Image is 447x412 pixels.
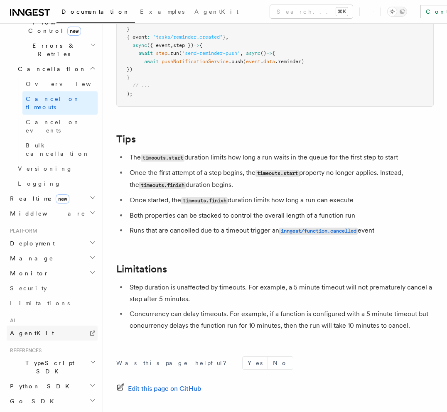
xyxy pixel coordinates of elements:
[181,197,228,204] code: timeouts.finish
[7,209,86,218] span: Middleware
[22,115,98,138] a: Cancel on events
[279,226,358,234] a: inngest/function.cancelled
[127,194,434,206] li: Once started, the duration limits how long a run can execute
[7,251,98,266] button: Manage
[139,182,186,189] code: timeouts.finish
[7,228,37,234] span: Platform
[127,282,434,305] li: Step duration is unaffected by timeouts. For example, a 5 minute timeout will not prematurely can...
[194,42,199,48] span: =>
[116,359,232,367] p: Was this page helpful?
[18,165,73,172] span: Versioning
[279,228,358,235] code: inngest/function.cancelled
[133,42,147,48] span: async
[26,119,80,134] span: Cancel on events
[116,263,167,275] a: Limitations
[240,50,243,56] span: ,
[22,76,98,91] a: Overview
[15,161,98,176] a: Versioning
[7,379,98,394] button: Python SDK
[133,83,150,88] span: // ...
[7,194,69,203] span: Realtime
[127,152,434,164] li: The duration limits how long a run waits in the queue for the first step to start
[266,50,272,56] span: =>
[15,18,91,35] span: Flow Control
[127,167,434,191] li: Once the first attempt of a step begins, the property no longer applies. Instead, the duration be...
[243,357,268,369] button: Yes
[7,347,42,354] span: References
[147,34,150,40] span: :
[173,42,194,48] span: step })
[156,50,167,56] span: step
[260,59,263,64] span: .
[153,34,223,40] span: "tasks/reminder.created"
[141,154,184,162] code: timeouts.start
[67,27,81,36] span: new
[7,356,98,379] button: TypeScript SDK
[189,2,243,22] a: AgentKit
[15,42,90,58] span: Errors & Retries
[127,91,133,97] span: );
[260,50,266,56] span: ()
[226,34,228,40] span: ,
[7,281,98,296] a: Security
[61,8,130,15] span: Documentation
[15,38,98,61] button: Errors & Retries
[7,296,98,311] a: Limitations
[170,42,173,48] span: ,
[140,8,184,15] span: Examples
[26,142,90,157] span: Bulk cancellation
[18,180,61,187] span: Logging
[7,269,49,277] span: Monitor
[144,59,159,64] span: await
[336,7,348,16] kbd: ⌘K
[127,75,130,81] span: }
[7,317,15,324] span: AI
[182,50,240,56] span: 'send-reminder-push'
[116,383,201,395] a: Edit this page on GitHub
[167,50,179,56] span: .run
[127,66,133,72] span: })
[127,210,434,221] li: Both properties can be stacked to control the overall length of a function run
[22,91,98,115] a: Cancel on timeouts
[26,81,111,87] span: Overview
[147,42,170,48] span: ({ event
[7,326,98,341] a: AgentKit
[387,7,407,17] button: Toggle dark mode
[7,382,74,390] span: Python SDK
[56,194,69,204] span: new
[127,225,434,237] li: Runs that are cancelled due to a timeout trigger an event
[199,42,202,48] span: {
[15,176,98,191] a: Logging
[10,285,47,292] span: Security
[22,138,98,161] a: Bulk cancellation
[275,59,304,64] span: .reminder)
[268,357,293,369] button: No
[7,191,98,206] button: Realtimenew
[7,359,90,375] span: TypeScript SDK
[272,50,275,56] span: {
[7,394,98,409] button: Go SDK
[223,34,226,40] span: }
[7,397,59,405] span: Go SDK
[7,254,54,262] span: Manage
[15,76,98,161] div: Cancellation
[135,2,189,22] a: Examples
[127,34,147,40] span: { event
[270,5,353,18] button: Search...⌘K
[179,50,182,56] span: (
[56,2,135,23] a: Documentation
[127,308,434,331] li: Concurrency can delay timeouts. For example, if a function is configured with a 5 minute timeout ...
[15,65,86,73] span: Cancellation
[26,96,80,110] span: Cancel on timeouts
[246,50,260,56] span: async
[15,15,98,38] button: Flow Controlnew
[15,61,98,76] button: Cancellation
[138,50,153,56] span: await
[10,300,70,307] span: Limitations
[162,59,228,64] span: pushNotificationService
[194,8,238,15] span: AgentKit
[7,206,98,221] button: Middleware
[7,236,98,251] button: Deployment
[10,330,54,336] span: AgentKit
[246,59,260,64] span: event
